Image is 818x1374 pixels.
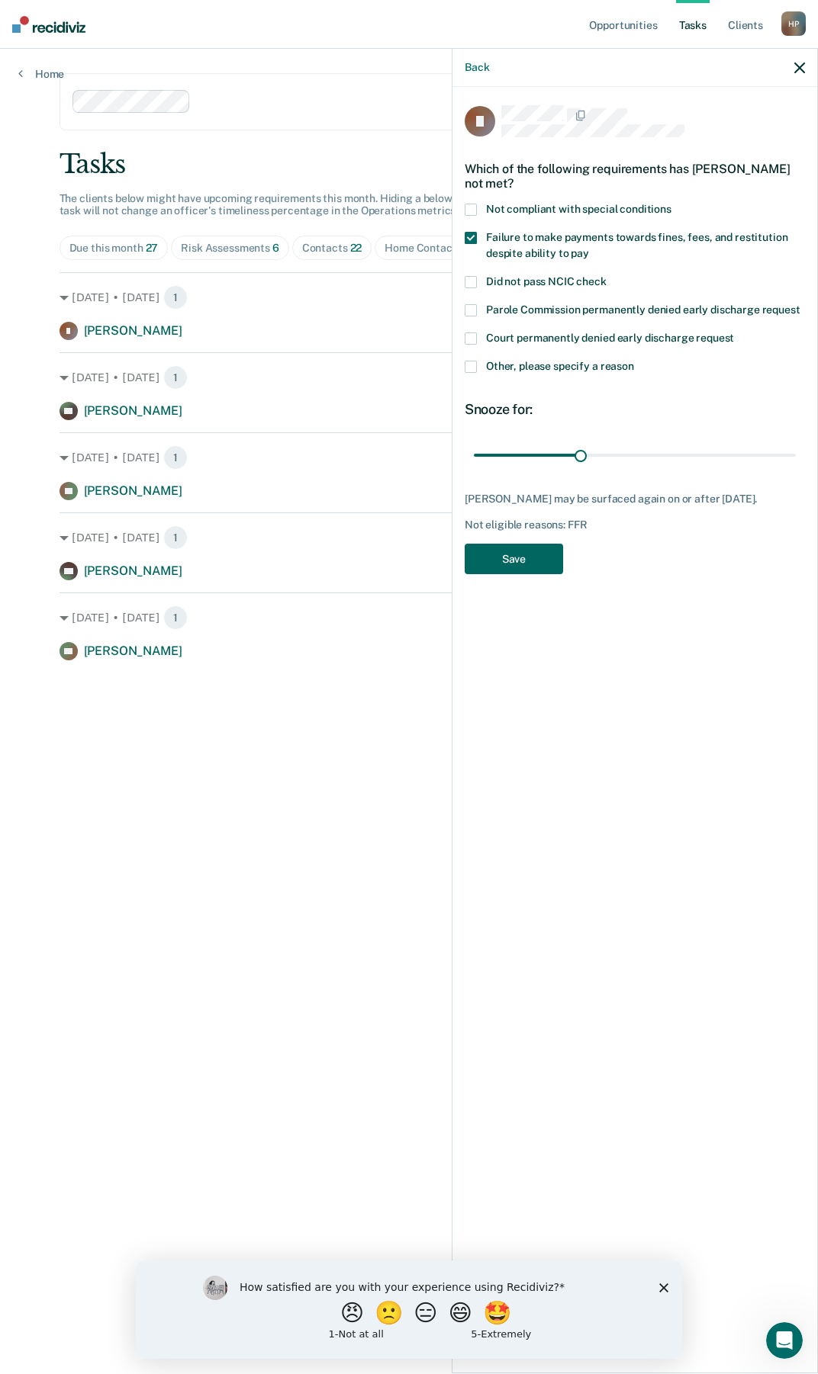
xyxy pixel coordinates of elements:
img: Recidiviz [12,16,85,33]
div: Which of the following requirements has [PERSON_NAME] not met? [465,149,805,203]
span: 22 [350,242,362,254]
div: Risk Assessments [181,242,279,255]
span: 1 [163,525,188,550]
div: Tasks [60,149,759,180]
div: Due this month [69,242,159,255]
div: [DATE] • [DATE] [60,605,759,630]
span: 27 [146,242,159,254]
div: Home Contacts [385,242,471,255]
span: 6 [272,242,279,254]
span: 1 [163,285,188,310]
iframe: Intercom live chat [766,1322,803,1359]
span: 1 [163,365,188,390]
span: Failure to make payments towards fines, fees, and restitution despite ability to pay [486,231,787,259]
div: Contacts [302,242,362,255]
div: [PERSON_NAME] may be surfaced again on or after [DATE]. [465,493,805,506]
span: [PERSON_NAME] [84,563,182,578]
div: H P [781,11,806,36]
a: Home [18,67,64,81]
div: [DATE] • [DATE] [60,365,759,390]
span: [PERSON_NAME] [84,323,182,338]
div: [DATE] • [DATE] [60,445,759,470]
span: Did not pass NCIC check [486,275,607,287]
span: Court permanently denied early discharge request [486,332,734,344]
span: Parole Commission permanently denied early discharge request [486,303,800,316]
div: Snooze for: [465,401,805,418]
span: Other, please specify a reason [486,360,634,372]
iframe: Survey by Kim from Recidiviz [136,1260,682,1359]
button: Save [465,544,563,575]
div: [DATE] • [DATE] [60,525,759,550]
span: 1 [163,605,188,630]
span: [PERSON_NAME] [84,403,182,418]
span: Not compliant with special conditions [486,203,671,215]
span: [PERSON_NAME] [84,483,182,498]
span: [PERSON_NAME] [84,644,182,658]
div: Not eligible reasons: FFR [465,518,805,531]
span: The clients below might have upcoming requirements this month. Hiding a below task will not chang... [60,192,459,217]
span: 1 [163,445,188,470]
div: [DATE] • [DATE] [60,285,759,310]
